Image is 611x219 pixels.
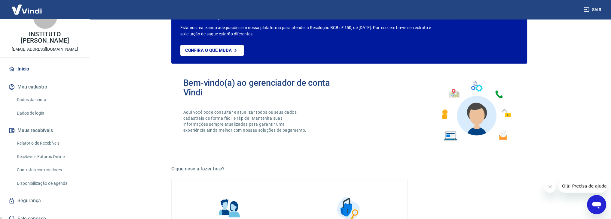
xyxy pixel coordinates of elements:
[4,4,50,9] span: Olá! Precisa de ajuda?
[171,166,527,172] h5: O que deseja fazer hoje?
[5,31,85,44] p: INSTITUTO [PERSON_NAME]
[14,177,83,190] a: Disponibilização de agenda
[558,179,606,193] iframe: Mensagem da empresa
[183,78,349,97] h2: Bem-vindo(a) ao gerenciador de conta Vindi
[14,94,83,106] a: Dados da conta
[14,164,83,176] a: Contratos com credores
[7,0,46,19] img: Vindi
[14,151,83,163] a: Recebíveis Futuros Online
[7,80,83,94] button: Meu cadastro
[180,45,244,56] a: Confira o que muda
[582,4,604,15] button: Sair
[180,25,451,37] p: Estamos realizando adequações em nossa plataforma para atender a Resolução BCB nº 150, de [DATE]....
[14,107,83,119] a: Dados de login
[544,181,556,193] iframe: Fechar mensagem
[7,194,83,207] a: Segurança
[7,124,83,137] button: Meus recebíveis
[183,109,308,133] p: Aqui você pode consultar e atualizar todos os seus dados cadastrais de forma fácil e rápida. Mant...
[14,137,83,149] a: Relatório de Recebíveis
[587,195,606,214] iframe: Botão para abrir a janela de mensagens
[12,46,78,52] p: [EMAIL_ADDRESS][DOMAIN_NAME]
[436,78,515,144] img: Imagem de um avatar masculino com diversos icones exemplificando as funcionalidades do gerenciado...
[185,48,232,53] p: Confira o que muda
[7,62,83,76] a: Início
